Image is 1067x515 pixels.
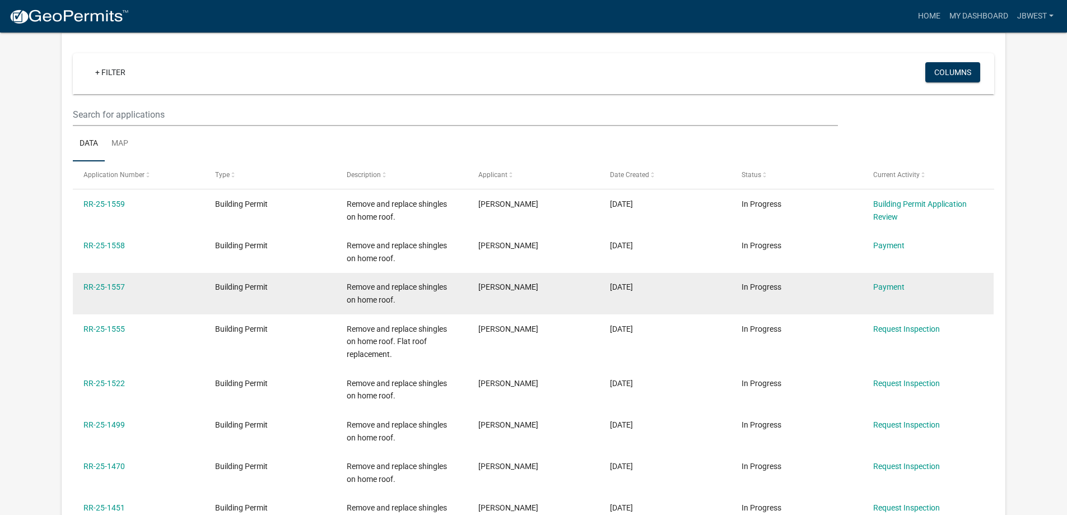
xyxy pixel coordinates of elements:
span: In Progress [742,324,781,333]
span: Jeff Wesolowski [478,241,538,250]
span: In Progress [742,241,781,250]
datatable-header-cell: Description [336,161,468,188]
a: Request Inspection [873,420,940,429]
span: 08/18/2025 [610,379,633,388]
a: RR-25-1555 [83,324,125,333]
span: Remove and replace shingles on home roof. [347,462,447,484]
span: Jeff Wesolowski [478,420,538,429]
span: In Progress [742,199,781,208]
a: RR-25-1522 [83,379,125,388]
span: Type [215,171,230,179]
span: Jeff Wesolowski [478,462,538,471]
span: 08/20/2025 [610,282,633,291]
a: Request Inspection [873,324,940,333]
input: Search for applications [73,103,837,126]
span: Jeff Wesolowski [478,503,538,512]
span: Remove and replace shingles on home roof. [347,282,447,304]
a: Payment [873,241,905,250]
datatable-header-cell: Applicant [468,161,599,188]
span: Building Permit [215,241,268,250]
button: Columns [925,62,980,82]
span: Jeff Wesolowski [478,282,538,291]
a: RR-25-1470 [83,462,125,471]
a: RR-25-1499 [83,420,125,429]
span: 08/11/2025 [610,462,633,471]
span: Jeff Wesolowski [478,324,538,333]
span: Date Created [610,171,649,179]
a: RR-25-1558 [83,241,125,250]
a: RR-25-1559 [83,199,125,208]
span: In Progress [742,379,781,388]
span: Remove and replace shingles on home roof. [347,241,447,263]
a: Map [105,126,135,162]
span: 08/07/2025 [610,503,633,512]
span: Application Number [83,171,145,179]
span: In Progress [742,462,781,471]
span: 08/13/2025 [610,420,633,429]
span: Building Permit [215,462,268,471]
span: Status [742,171,761,179]
span: Building Permit [215,503,268,512]
a: Request Inspection [873,462,940,471]
span: Current Activity [873,171,920,179]
span: Building Permit [215,324,268,333]
span: Building Permit [215,282,268,291]
span: Building Permit [215,420,268,429]
span: 08/20/2025 [610,199,633,208]
span: Building Permit [215,199,268,208]
span: 08/20/2025 [610,324,633,333]
a: My Dashboard [945,6,1013,27]
a: + Filter [86,62,134,82]
span: Remove and replace shingles on home roof. Flat roof replacement. [347,324,447,359]
span: Building Permit [215,379,268,388]
span: In Progress [742,282,781,291]
span: Remove and replace shingles on home roof. [347,199,447,221]
a: jbwest [1013,6,1058,27]
span: Description [347,171,381,179]
span: Jeff Wesolowski [478,199,538,208]
datatable-header-cell: Application Number [73,161,204,188]
a: Payment [873,282,905,291]
span: Remove and replace shingles on home roof. [347,379,447,401]
span: Remove and replace shingles on home roof. [347,420,447,442]
a: Request Inspection [873,503,940,512]
datatable-header-cell: Current Activity [862,161,994,188]
span: Jeff Wesolowski [478,379,538,388]
a: Building Permit Application Review [873,199,967,221]
a: RR-25-1557 [83,282,125,291]
span: In Progress [742,420,781,429]
span: In Progress [742,503,781,512]
a: Data [73,126,105,162]
datatable-header-cell: Type [204,161,336,188]
datatable-header-cell: Date Created [599,161,731,188]
span: 08/20/2025 [610,241,633,250]
datatable-header-cell: Status [730,161,862,188]
a: Home [914,6,945,27]
span: Applicant [478,171,507,179]
a: Request Inspection [873,379,940,388]
a: RR-25-1451 [83,503,125,512]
